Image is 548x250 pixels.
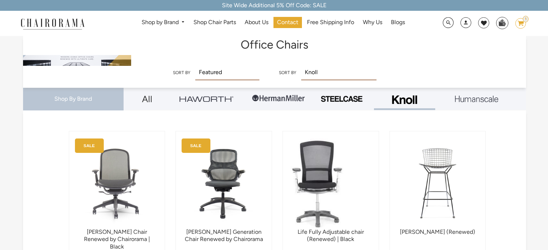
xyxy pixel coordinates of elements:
a: Shop Chair Parts [190,17,240,28]
span: Free Shipping Info [307,19,354,26]
a: Bertoia Barstool (Renewed) - chairorama Bertoia Barstool (Renewed) - chairorama [397,138,478,228]
text: SALE [190,143,201,148]
span: About Us [245,19,268,26]
img: Bertoia Barstool (Renewed) - chairorama [397,138,478,228]
span: Why Us [363,19,382,26]
text: SALE [83,143,94,148]
img: Group-1.png [251,88,306,109]
img: Knoll Generation Chair Renewed by Chairorama - chairorama [183,138,264,228]
a: [PERSON_NAME] Generation Chair Renewed by Chairorama [185,228,263,243]
span: Shop Chair Parts [193,19,236,26]
div: Shop By Brand [23,88,124,110]
img: Life Fully Adjustable chair (Renewed) | Black - chairorama [290,138,343,228]
img: Group_4be16a4b-c81a-4a6e-a540-764d0a8faf6e.png [179,96,233,101]
div: 1 [523,16,529,22]
a: Why Us [359,17,386,28]
a: Life Fully Adjustable chair (Renewed) | Black [298,228,364,243]
a: Contact [273,17,302,28]
img: Chadwick Chair - chairorama.com [76,138,158,228]
a: Chadwick Chair - chairorama.com Black Chadwick Chair - chairorama.com [76,138,158,228]
label: Sort by [279,70,296,75]
a: 1 [510,18,526,29]
h1: Office Chairs [30,36,519,51]
a: Free Shipping Info [303,17,358,28]
img: chairorama [17,17,89,30]
img: Layer_1_1.png [455,96,498,102]
a: Shop by Brand [138,17,189,28]
a: Blogs [387,17,409,28]
a: About Us [241,17,272,28]
a: All [129,88,165,110]
img: Frame_4.png [390,91,419,109]
img: WhatsApp_Image_2024-07-12_at_16.23.01.webp [496,17,508,28]
span: Blogs [391,19,405,26]
a: [PERSON_NAME] (Renewed) [400,228,475,235]
span: Contact [277,19,298,26]
img: PHOTO-2024-07-09-00-53-10-removebg-preview.png [320,95,363,103]
label: Sort by [173,70,190,75]
nav: DesktopNavigation [119,17,428,30]
a: Knoll Generation Chair Renewed by Chairorama - chairorama Knoll Generation Chair Renewed by Chair... [183,138,264,228]
a: Life Fully Adjustable chair (Renewed) | Black - chairorama Life Fully Adjustable chair (Renewed) ... [290,138,371,228]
